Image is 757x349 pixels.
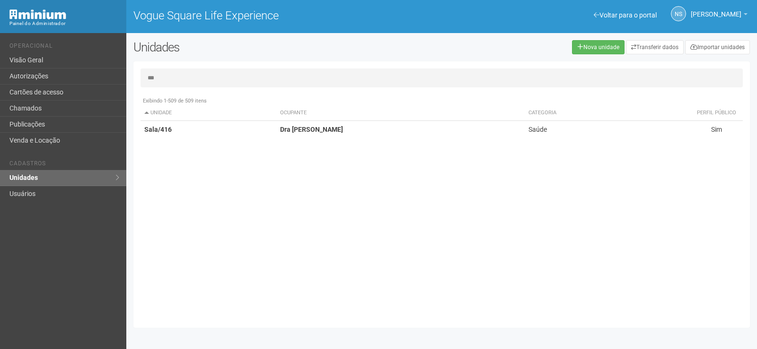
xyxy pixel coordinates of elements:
[276,105,524,121] th: Ocupante: activate to sort column ascending
[133,9,435,22] h1: Vogue Square Life Experience
[141,97,743,105] div: Exibindo 1-509 de 509 itens
[594,11,657,19] a: Voltar para o portal
[9,160,119,170] li: Cadastros
[133,40,382,54] h2: Unidades
[525,121,690,138] td: Saúde
[671,6,686,21] a: NS
[280,126,343,133] strong: Dra [PERSON_NAME]
[626,40,684,54] a: Transferir dados
[711,126,722,133] span: Sim
[572,40,625,54] a: Nova unidade
[9,9,66,19] img: Minium
[691,12,748,19] a: [PERSON_NAME]
[144,126,172,133] strong: Sala/416
[691,1,741,18] span: Nicolle Silva
[9,19,119,28] div: Painel do Administrador
[525,105,690,121] th: Categoria: activate to sort column ascending
[685,40,750,54] a: Importar unidades
[141,105,277,121] th: Unidade: activate to sort column descending
[9,43,119,52] li: Operacional
[690,105,743,121] th: Perfil público: activate to sort column ascending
